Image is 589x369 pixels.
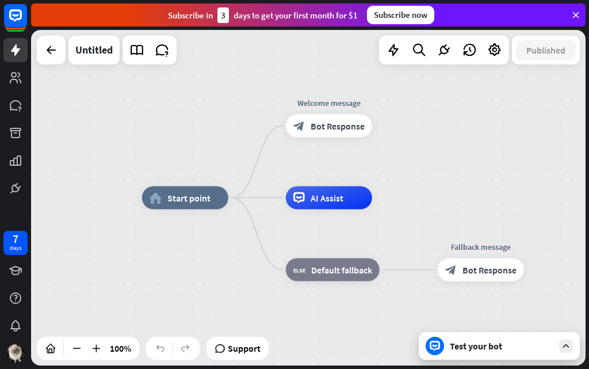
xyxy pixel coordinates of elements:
div: 3 [217,7,229,23]
span: Start point [167,192,211,204]
a: 7 days [3,231,28,255]
span: AI Assist [311,192,343,204]
div: Subscribe now [367,6,434,24]
i: home_2 [150,192,162,204]
span: Bot Response [311,120,365,132]
i: block_fallback [293,264,305,276]
span: Default fallback [311,264,372,276]
div: Welcome message [277,97,381,109]
button: Published [516,40,576,60]
i: block_bot_response [293,120,305,132]
div: days [10,244,21,252]
button: Open LiveChat chat widget [9,5,44,39]
div: 100% [106,339,135,357]
div: Untitled [75,36,113,64]
div: 7 [13,234,18,244]
div: Subscribe in days to get your first month for $1 [168,7,358,23]
i: block_bot_response [445,264,457,276]
span: Support [228,339,261,357]
div: Test your bot [450,340,553,352]
span: Bot Response [462,264,517,276]
div: Fallback message [429,241,533,253]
